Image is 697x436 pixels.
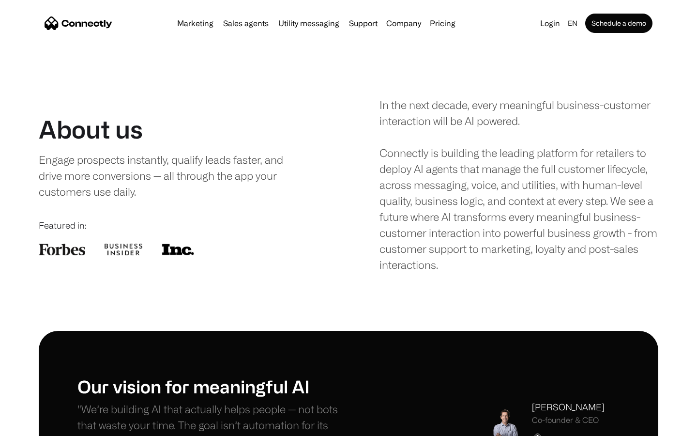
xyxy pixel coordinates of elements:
div: en [568,16,577,30]
a: Schedule a demo [585,14,652,33]
div: Company [386,16,421,30]
a: Marketing [173,19,217,27]
a: Pricing [426,19,459,27]
div: Co-founder & CEO [532,416,605,425]
a: Support [345,19,381,27]
ul: Language list [19,419,58,433]
div: In the next decade, every meaningful business-customer interaction will be AI powered. Connectly ... [379,97,658,273]
a: Utility messaging [274,19,343,27]
div: Engage prospects instantly, qualify leads faster, and drive more conversions — all through the ap... [39,152,303,200]
h1: Our vision for meaningful AI [77,376,348,397]
div: Featured in: [39,219,318,232]
a: Login [536,16,564,30]
a: Sales agents [219,19,273,27]
h1: About us [39,115,143,144]
aside: Language selected: English [10,418,58,433]
div: [PERSON_NAME] [532,401,605,414]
